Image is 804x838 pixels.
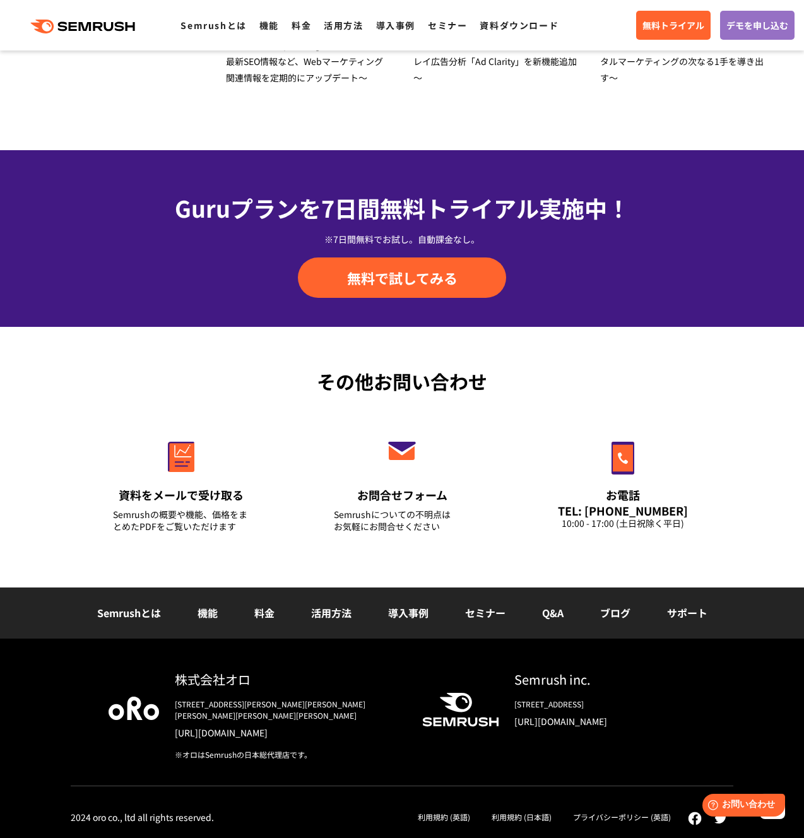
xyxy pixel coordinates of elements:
[113,509,249,533] div: Semrushの概要や機能、価格をまとめたPDFをご覧いただけます
[226,22,391,84] span: Semrushの新オウンドメディア 「Semrush Japan Blog」開設！～世界の最新SEO情報など、Webマーケティング関連情報を定期的にアップデート～
[71,191,733,225] div: Guruプランを7日間
[175,699,402,721] div: [STREET_ADDRESS][PERSON_NAME][PERSON_NAME][PERSON_NAME][PERSON_NAME][PERSON_NAME]
[573,811,671,822] a: プライバシーポリシー (英語)
[298,257,506,298] a: 無料で試してみる
[514,715,695,728] a: [URL][DOMAIN_NAME]
[480,19,559,32] a: 資料ダウンロード
[86,415,276,548] a: 資料をメールで受け取る Semrushの概要や機能、価格をまとめたPDFをご覧いただけます
[600,605,630,620] a: ブログ
[71,233,733,245] div: ※7日間無料でお試し。自動課金なし。
[380,191,630,224] span: 無料トライアル実施中！
[113,487,249,503] div: 資料をメールで受け取る
[600,22,764,84] span: 『Semrush』国内利用アカウント7,000突破！新機能、続々アップデート ～デジタルマーケティングの次なる1手を導き出す～
[175,726,402,739] a: [URL][DOMAIN_NAME]
[71,367,733,396] div: その他お問い合わせ
[97,605,161,620] a: Semrushとは
[292,19,311,32] a: 料金
[413,22,577,84] span: 「Semrush」国内登録アカウント10,000突破！ ～新機能続々リリース！ディスプレイ広告分析「Ad Clarity」を新機能追加～
[259,19,279,32] a: 機能
[667,605,707,620] a: サポート
[418,811,470,822] a: 利用規約 (英語)
[692,789,790,824] iframe: Help widget launcher
[39,22,202,51] span: Semrush の登録国外事業者への登録について
[109,697,159,719] img: oro company
[726,18,788,32] span: デモを申し込む
[175,670,402,688] div: 株式会社オロ
[180,19,246,32] a: Semrushとは
[636,11,711,40] a: 無料トライアル
[428,19,467,32] a: セミナー
[71,811,214,823] div: 2024 oro co., ltd all rights reserved.
[555,517,691,529] div: 10:00 - 17:00 (土日祝除く平日)
[311,605,352,620] a: 活用方法
[642,18,704,32] span: 無料トライアル
[514,699,695,710] div: [STREET_ADDRESS]
[324,19,363,32] a: 活用方法
[254,605,275,620] a: 料金
[198,605,218,620] a: 機能
[307,415,497,548] a: お問合せフォーム Semrushについての不明点はお気軽にお問合せください
[555,487,691,503] div: お電話
[688,811,702,825] img: facebook
[542,605,564,620] a: Q&A
[347,268,458,287] span: 無料で試してみる
[555,504,691,517] div: TEL: [PHONE_NUMBER]
[376,19,415,32] a: 導入事例
[492,811,552,822] a: 利用規約 (日本語)
[175,749,402,760] div: ※オロはSemrushの日本総代理店です。
[334,509,470,533] div: Semrushについての不明点は お気軽にお問合せください
[465,605,505,620] a: セミナー
[514,670,695,688] div: Semrush inc.
[388,605,429,620] a: 導入事例
[720,11,795,40] a: デモを申し込む
[334,487,470,503] div: お問合せフォーム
